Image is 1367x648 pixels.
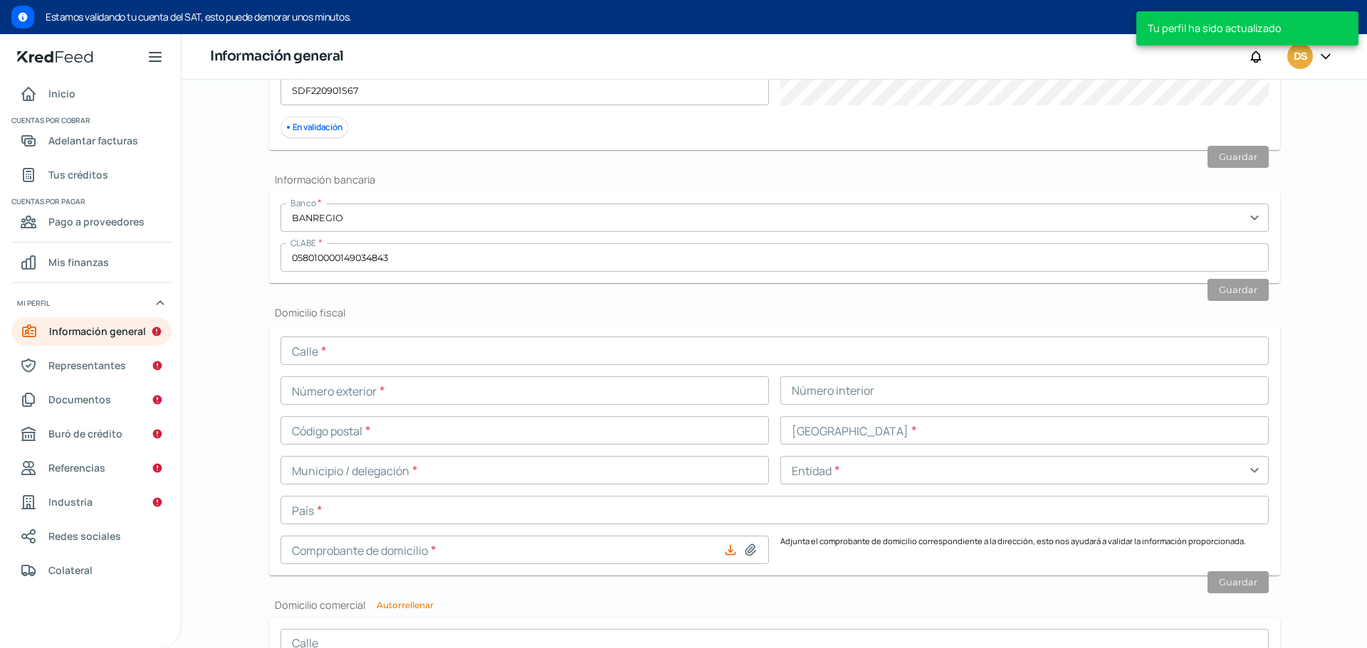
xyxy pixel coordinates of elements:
span: Representantes [48,356,126,374]
a: Tus créditos [11,161,172,189]
a: Documentos [11,386,172,414]
span: Colateral [48,561,93,579]
button: Guardar [1208,571,1269,593]
a: Buró de crédito [11,420,172,448]
a: Referencias [11,454,172,482]
span: Cuentas por pagar [11,195,169,208]
span: Inicio [48,85,75,102]
a: Industria [11,488,172,516]
a: Colateral [11,556,172,585]
h2: Domicilio comercial [269,598,1280,612]
p: Adjunta el comprobante de domicilio correspondiente a la dirección, esto nos ayudará a validar la... [780,536,1269,564]
a: Mis finanzas [11,248,172,277]
span: Estamos validando tu cuenta del SAT, esto puede demorar unos minutos. [46,9,1356,26]
button: Guardar [1208,279,1269,301]
div: Tu perfil ha sido actualizado [1136,11,1358,46]
span: Información general [49,322,146,340]
span: Cuentas por cobrar [11,114,169,127]
a: Representantes [11,351,172,380]
a: Pago a proveedores [11,208,172,236]
span: Referencias [48,459,105,477]
span: Industria [48,493,93,511]
h2: Información bancaria [269,173,1280,186]
a: Información general [11,317,172,346]
span: Adelantar facturas [48,132,138,149]
span: Documentos [48,391,111,408]
a: Inicio [11,80,172,108]
button: Guardar [1208,146,1269,168]
span: Mis finanzas [48,253,109,271]
a: Redes sociales [11,522,172,551]
h1: Información general [210,46,344,67]
span: Mi perfil [17,297,50,309]
span: CLABE [290,237,316,249]
span: Banco [290,197,315,209]
div: En validación [281,117,349,139]
button: Autorrellenar [377,601,434,610]
span: Buró de crédito [48,425,122,442]
span: Redes sociales [48,527,121,545]
a: Adelantar facturas [11,127,172,155]
span: Tus créditos [48,166,108,184]
span: DS [1294,48,1306,65]
span: Pago a proveedores [48,213,145,230]
h2: Domicilio fiscal [269,306,1280,319]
